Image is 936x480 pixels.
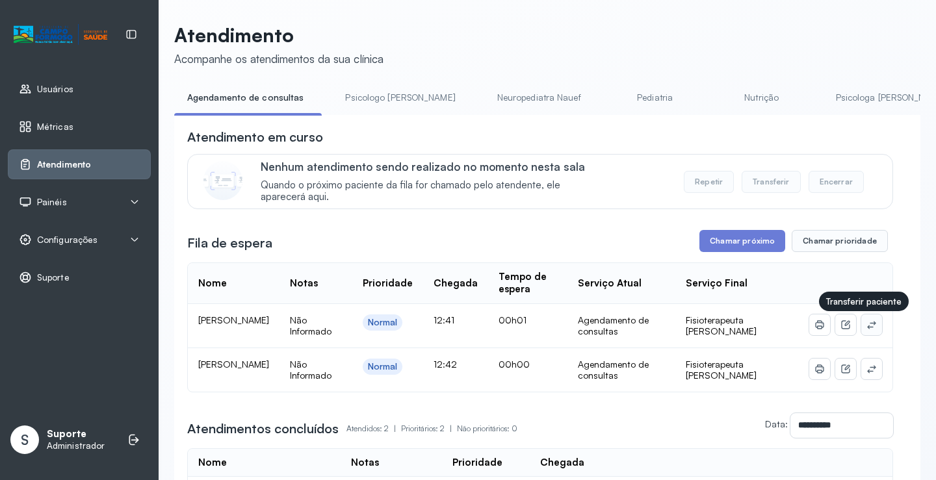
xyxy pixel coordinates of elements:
p: Atendidos: 2 [346,420,401,438]
img: Imagem de CalloutCard [203,161,242,200]
h3: Atendimentos concluídos [187,420,339,438]
p: Suporte [47,428,105,440]
img: Logotipo do estabelecimento [14,24,107,45]
button: Transferir [742,171,801,193]
span: Painéis [37,197,67,208]
span: 00h00 [499,359,530,370]
span: Fisioterapeuta [PERSON_NAME] [686,314,757,337]
a: Métricas [19,120,140,133]
span: Não Informado [290,314,331,337]
div: Normal [368,317,398,328]
button: Encerrar [809,171,864,193]
span: | [394,423,396,433]
p: Nenhum atendimento sendo realizado no momento nesta sala [261,160,604,173]
span: 12:41 [434,314,454,325]
div: Normal [368,361,398,372]
div: Serviço Atual [578,277,642,290]
div: Prioridade [363,277,413,290]
div: Chegada [434,277,478,290]
span: Fisioterapeuta [PERSON_NAME] [686,359,757,381]
label: Data: [765,418,788,429]
div: Agendamento de consultas [578,359,665,381]
div: Serviço Final [686,277,747,290]
p: Não prioritários: 0 [457,420,517,438]
span: | [450,423,452,433]
div: Agendamento de consultas [578,314,665,337]
div: Tempo de espera [499,271,558,296]
a: Agendamento de consultas [174,87,317,108]
span: Usuários [37,84,73,95]
button: Chamar próximo [699,230,785,252]
p: Atendimento [174,23,383,47]
span: Configurações [37,234,97,246]
div: Nome [198,457,227,469]
span: 00h01 [499,314,526,325]
a: Nutrição [716,87,807,108]
button: Chamar prioridade [792,230,888,252]
a: Pediatria [610,87,701,108]
a: Neuropediatra Nauef [484,87,594,108]
div: Notas [290,277,318,290]
p: Prioritários: 2 [401,420,457,438]
div: Nome [198,277,227,290]
span: Métricas [37,121,73,133]
span: 12:42 [434,359,457,370]
a: Atendimento [19,158,140,171]
a: Usuários [19,82,140,95]
div: Notas [351,457,379,469]
span: [PERSON_NAME] [198,359,269,370]
h3: Atendimento em curso [187,128,323,146]
span: Quando o próximo paciente da fila for chamado pelo atendente, ele aparecerá aqui. [261,179,604,204]
span: Não Informado [290,359,331,381]
a: Psicologo [PERSON_NAME] [332,87,468,108]
div: Acompanhe os atendimentos da sua clínica [174,52,383,66]
div: Prioridade [452,457,502,469]
span: Atendimento [37,159,91,170]
div: Chegada [540,457,584,469]
span: [PERSON_NAME] [198,314,269,325]
span: Suporte [37,272,70,283]
h3: Fila de espera [187,234,272,252]
button: Repetir [684,171,734,193]
p: Administrador [47,440,105,451]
